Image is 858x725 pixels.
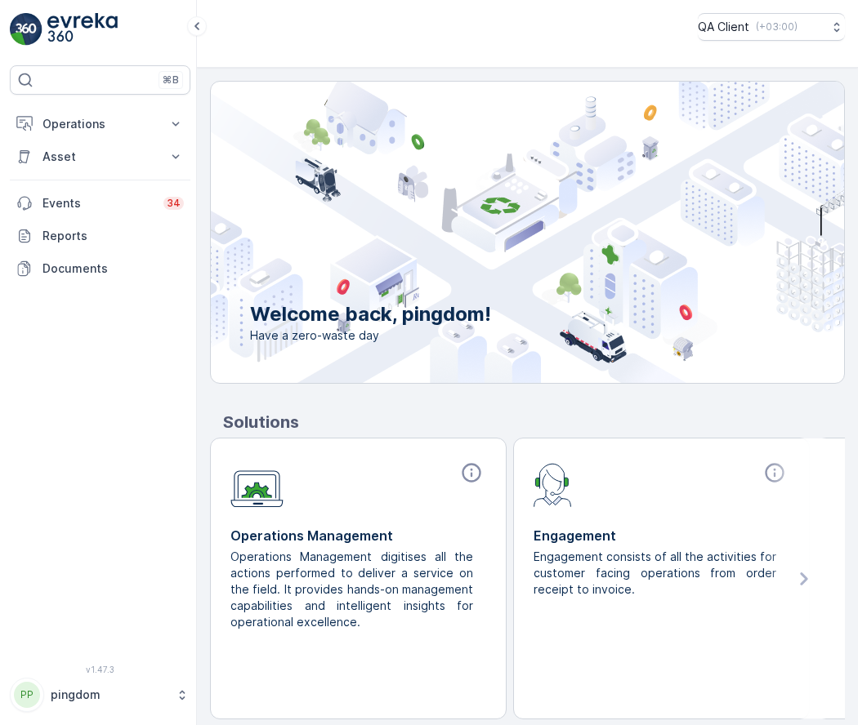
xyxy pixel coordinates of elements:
a: Reports [10,220,190,252]
span: v 1.47.3 [10,665,190,674]
span: Have a zero-waste day [250,327,491,344]
p: Operations Management digitises all the actions performed to deliver a service on the field. It p... [230,549,473,630]
p: Operations [42,116,158,132]
a: Documents [10,252,190,285]
p: pingdom [51,687,168,703]
img: logo [10,13,42,46]
p: Asset [42,149,158,165]
button: Operations [10,108,190,140]
div: PP [14,682,40,708]
p: QA Client [698,19,749,35]
p: Welcome back, pingdom! [250,301,491,327]
button: QA Client(+03:00) [698,13,845,41]
p: Operations Management [230,526,486,545]
img: city illustration [137,82,844,383]
p: ( +03:00 ) [756,20,798,33]
p: Documents [42,260,184,277]
p: Events [42,195,154,211]
p: Reports [42,228,184,244]
p: Solutions [223,410,845,434]
button: Asset [10,140,190,173]
img: module-icon [230,461,284,508]
p: ⌘B [163,73,179,87]
p: Engagement [534,526,789,545]
p: Engagement consists of all the activities for customer facing operations from order receipt to in... [534,549,776,598]
a: Events34 [10,187,190,220]
button: PPpingdom [10,678,190,712]
img: logo_light-DOdMpM7g.png [47,13,118,46]
p: 34 [167,197,181,210]
img: module-icon [534,461,572,507]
